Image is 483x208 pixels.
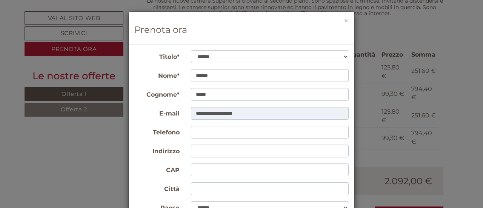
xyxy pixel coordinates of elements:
[11,37,126,42] small: 09:02
[129,163,185,175] label: CAP
[129,88,185,99] label: Cognome*
[134,25,349,35] h3: Prenota ora
[129,145,185,156] label: Indirizzo
[129,182,185,194] label: Città
[344,17,349,25] button: ×
[129,50,185,62] label: Titolo*
[130,6,168,18] div: martedì
[129,69,185,80] label: Nome*
[6,20,130,43] div: Buon giorno, come possiamo aiutarla?
[11,22,126,28] div: [GEOGRAPHIC_DATA]
[129,126,185,137] label: Telefono
[129,107,185,118] label: E-mail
